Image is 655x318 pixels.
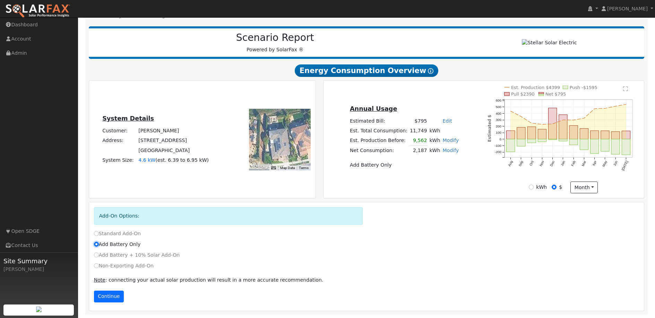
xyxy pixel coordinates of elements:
rect: onclick="" [580,129,588,139]
circle: onclick="" [573,120,574,121]
text: Oct [529,160,534,167]
img: SolarFax [5,4,70,18]
rect: onclick="" [549,139,557,140]
span: ( [155,157,157,163]
td: Est. Production Before: [348,135,408,145]
u: System Details [102,115,154,122]
text: Sep [518,160,524,167]
rect: onclick="" [507,139,515,152]
rect: onclick="" [538,139,546,142]
td: $795 [409,116,428,126]
rect: onclick="" [559,139,567,141]
rect: onclick="" [569,139,578,145]
text: Apr [592,160,597,166]
input: Non-Exporting Add-On [94,263,99,268]
text: 0 [499,137,501,141]
input: Add Battery + 10% Solar Add-On [94,253,99,257]
a: Terms (opens in new tab) [299,166,309,170]
text: Est. Production $4399 [511,85,560,90]
circle: onclick="" [510,111,511,112]
span: Energy Consumption Overview [295,64,438,77]
label: $ [559,184,562,191]
text: Mar [581,160,587,167]
div: [PERSON_NAME] [3,266,74,273]
img: Google [251,161,274,170]
u: Note [94,277,105,283]
span: est. 6.39 to 6.95 kW [157,157,207,163]
td: Add Battery Only [348,160,460,170]
circle: onclick="" [531,123,532,124]
img: Stellar Solar Electric [522,39,577,46]
text: May [602,160,608,167]
rect: onclick="" [538,129,546,139]
rect: onclick="" [611,139,620,154]
td: Customer: [101,126,137,136]
rect: onclick="" [527,127,536,139]
input: Standard Add-On [94,231,99,236]
td: 2,187 [409,145,428,156]
label: Standard Add-On [94,230,141,237]
text: Net $795 [545,91,566,97]
div: Powered by SolarFax ® [92,32,458,53]
u: Annual Usage [350,105,397,112]
div: Add-On Options: [94,207,363,225]
td: kWh [428,135,441,145]
text: 100 [496,131,502,135]
span: [PERSON_NAME] [607,6,648,11]
circle: onclick="" [542,124,543,125]
circle: onclick="" [615,106,617,107]
a: Edit [442,118,452,124]
circle: onclick="" [520,116,522,117]
label: kWh [536,184,547,191]
td: 11,749 [409,126,428,135]
rect: onclick="" [507,131,515,139]
span: : connecting your actual solar production will result in a more accurate recommendation. [94,277,324,283]
span: ) [207,157,209,163]
rect: onclick="" [622,131,630,139]
td: Estimated Bill: [348,116,408,126]
button: Continue [94,291,124,302]
circle: onclick="" [604,108,606,109]
td: Est. Total Consumption: [348,126,408,135]
text:  [623,86,628,91]
circle: onclick="" [562,119,564,121]
button: month [570,182,598,193]
text: [DATE] [621,160,629,171]
input: Add Battery Only [94,242,99,247]
h2: Scenario Report [96,32,454,44]
rect: onclick="" [601,131,609,139]
text: Feb [570,160,576,167]
circle: onclick="" [626,104,627,105]
text: 500 [496,105,502,109]
text: Jan [560,160,566,167]
td: System Size [137,155,210,165]
text: Dec [549,160,555,167]
label: Add Battery + 10% Solar Add-On [94,251,180,259]
a: Modify [442,148,459,153]
td: Net Consumption: [348,145,408,156]
td: [GEOGRAPHIC_DATA] [137,145,210,155]
td: kWh [428,145,441,156]
td: [PERSON_NAME] [137,126,210,136]
input: kWh [529,185,534,189]
td: 9,562 [409,135,428,145]
a: Modify [442,138,459,143]
text: -100 [494,144,501,148]
text: Pull $2390 [511,91,535,97]
text: 600 [496,98,502,102]
input: $ [552,185,557,189]
button: Keyboard shortcuts [271,166,276,170]
text: Nov [539,160,545,167]
label: Add Battery Only [94,241,141,248]
rect: onclick="" [601,139,609,152]
rect: onclick="" [569,125,578,139]
td: System Size: [101,155,137,165]
a: Open this area in Google Maps (opens a new window) [251,161,274,170]
td: kWh [428,126,460,135]
rect: onclick="" [580,139,588,150]
button: Map Data [280,166,295,170]
rect: onclick="" [549,108,557,139]
label: Non-Exporting Add-On [94,262,154,270]
text: -200 [494,150,501,154]
rect: onclick="" [611,132,620,139]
